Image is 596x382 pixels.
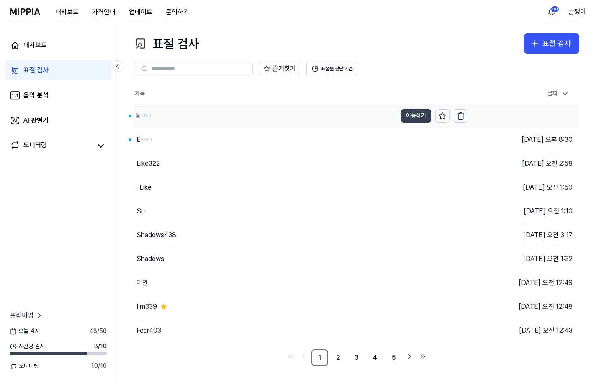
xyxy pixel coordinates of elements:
[348,349,365,366] a: 3
[159,4,196,21] button: 문의하기
[136,159,160,169] div: Like322
[94,342,107,351] span: 8 / 10
[122,0,159,23] a: 업데이트
[136,206,146,216] div: Str
[85,4,122,21] button: 가격안내
[136,278,148,288] div: 미안
[285,351,296,362] a: Go to first page
[330,349,347,366] a: 2
[134,33,199,54] div: 표절 검사
[524,33,579,54] button: 표절 검사
[136,230,176,240] div: Shadows438
[401,109,431,123] button: 이동하기
[122,4,159,21] button: 업데이트
[10,310,44,320] a: 프리미엄
[136,302,157,312] div: I’m339
[10,342,45,351] span: 시간당 검사
[136,135,152,145] div: Eㅂㅂ
[23,90,49,100] div: 음악 분석
[134,84,468,104] th: 제목
[23,115,49,126] div: AI 판별기
[468,271,579,295] td: [DATE] 오전 12:49
[136,182,152,192] div: _Like
[23,40,47,50] div: 대시보드
[134,349,579,366] nav: pagination
[23,140,47,152] div: 모니터링
[10,8,40,15] img: logo
[547,7,557,17] img: 알림
[367,349,383,366] a: 4
[91,362,107,370] span: 10 / 10
[544,87,573,100] div: 날짜
[5,60,112,80] a: 표절 검사
[5,85,112,105] a: 음악 분석
[10,310,33,320] span: 프리미엄
[568,7,586,17] button: 글쟁이
[10,362,39,370] span: 모니터링
[468,151,579,175] td: [DATE] 오전 2:58
[5,110,112,131] a: AI 판별기
[23,65,49,75] div: 표절 검사
[306,62,358,75] button: 표절률 판단 기준
[545,5,558,18] button: 알림191
[258,62,301,75] button: 즐겨찾기
[136,254,164,264] div: Shadows
[468,104,579,128] td: [DATE] 오후 8:30
[136,111,152,121] div: kㅂㅂ
[468,223,579,247] td: [DATE] 오전 3:17
[468,247,579,271] td: [DATE] 오전 1:32
[403,351,415,362] a: Go to next page
[311,349,328,366] a: 1
[468,318,579,342] td: [DATE] 오전 12:43
[90,327,107,336] span: 48 / 50
[298,351,310,362] a: Go to previous page
[468,199,579,223] td: [DATE] 오전 1:10
[468,175,579,199] td: [DATE] 오전 1:59
[385,349,402,366] a: 5
[468,128,579,151] td: [DATE] 오후 8:30
[49,4,85,21] button: 대시보드
[542,38,571,50] div: 표절 검사
[10,140,92,152] a: 모니터링
[5,35,112,55] a: 대시보드
[136,326,161,336] div: Fear403
[468,295,579,318] td: [DATE] 오전 12:48
[551,6,559,13] div: 191
[417,351,429,362] a: Go to last page
[10,327,40,336] span: 오늘 검사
